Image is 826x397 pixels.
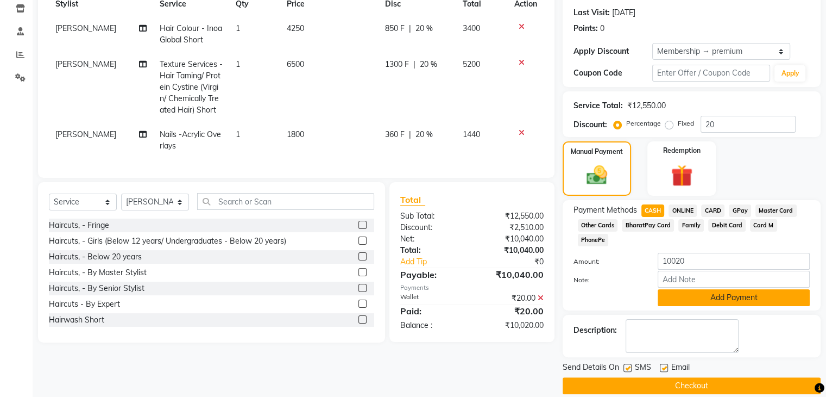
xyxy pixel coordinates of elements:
span: 1300 F [385,59,409,70]
span: | [413,59,415,70]
span: 20 % [415,129,433,140]
label: Fixed [678,119,694,128]
span: Card M [750,219,777,232]
span: Other Cards [578,219,618,232]
div: Haircuts, - Girls (Below 12 years/ Undergraduates - Below 20 years) [49,235,286,247]
span: 360 F [385,129,405,140]
span: | [409,23,411,34]
input: Search or Scan [197,193,374,210]
div: Net: [392,233,472,245]
div: ₹20.00 [472,293,552,304]
div: Haircuts, - Fringe [49,220,109,231]
span: SMS [635,362,651,375]
label: Redemption [663,146,701,156]
div: Payable: [392,268,472,281]
span: | [409,129,411,140]
span: Master Card [755,204,797,217]
span: 1 [236,59,240,69]
label: Note: [565,275,650,285]
span: 4250 [286,23,304,33]
span: 5200 [463,59,480,69]
input: Amount [658,253,810,270]
span: Texture Services - Hair Taming/ Protein Cystine (Virgin/ Chemically Treated Hair) Short [160,59,223,115]
div: Haircuts, - Below 20 years [49,251,142,263]
label: Percentage [626,119,661,128]
span: GPay [729,204,751,217]
span: 3400 [463,23,480,33]
div: Discount: [573,119,607,131]
span: 20 % [420,59,437,70]
span: [PERSON_NAME] [55,59,116,69]
span: Total [400,194,425,206]
div: Balance : [392,320,472,331]
button: Add Payment [658,289,810,306]
span: Payment Methods [573,204,637,216]
div: Description: [573,325,617,336]
span: Family [678,219,704,232]
div: Coupon Code [573,67,652,79]
div: Haircuts, - By Master Stylist [49,267,147,278]
div: Points: [573,23,598,34]
span: Nails -Acrylic Overlays [160,129,221,151]
span: 1 [236,129,240,139]
div: Paid: [392,305,472,318]
span: Debit Card [708,219,746,232]
span: CARD [701,204,724,217]
span: CASH [641,204,665,217]
div: Haircuts, - By Senior Stylist [49,283,144,294]
span: 20 % [415,23,433,34]
div: ₹10,040.00 [472,245,552,256]
div: Wallet [392,293,472,304]
div: ₹2,510.00 [472,222,552,233]
div: 0 [600,23,604,34]
span: 6500 [286,59,304,69]
span: ONLINE [669,204,697,217]
div: [DATE] [612,7,635,18]
div: ₹0 [485,256,551,268]
span: Send Details On [563,362,619,375]
span: BharatPay Card [622,219,674,232]
span: [PERSON_NAME] [55,23,116,33]
a: Add Tip [392,256,485,268]
button: Apply [774,65,805,82]
button: Checkout [563,377,821,394]
span: Hair Colour - Inoa Global Short [160,23,222,45]
span: 1 [236,23,240,33]
div: ₹10,040.00 [472,233,552,245]
div: Haircuts - By Expert [49,299,120,310]
label: Manual Payment [571,147,623,157]
div: Hairwash Short [49,314,104,326]
img: _gift.svg [664,162,699,189]
div: ₹10,040.00 [472,268,552,281]
span: 1800 [286,129,304,139]
div: Last Visit: [573,7,610,18]
div: Total: [392,245,472,256]
div: Sub Total: [392,210,472,222]
span: PhonePe [578,234,609,246]
img: _cash.svg [580,163,614,187]
div: Apply Discount [573,46,652,57]
div: Discount: [392,222,472,233]
input: Add Note [658,271,810,288]
span: 1440 [463,129,480,139]
span: [PERSON_NAME] [55,129,116,139]
div: Payments [400,283,544,293]
div: ₹10,020.00 [472,320,552,331]
label: Amount: [565,257,650,266]
div: ₹20.00 [472,305,552,318]
div: ₹12,550.00 [627,100,666,111]
span: Email [671,362,690,375]
div: ₹12,550.00 [472,210,552,222]
div: Service Total: [573,100,623,111]
span: 850 F [385,23,405,34]
input: Enter Offer / Coupon Code [652,65,771,82]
